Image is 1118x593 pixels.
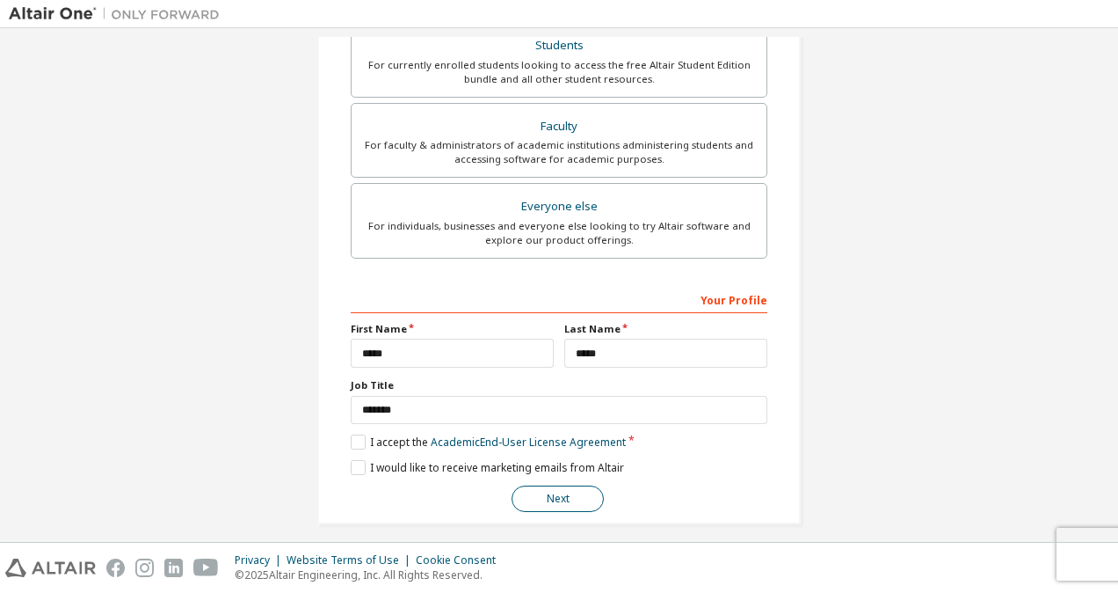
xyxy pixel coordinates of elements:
[351,435,626,450] label: I accept the
[235,567,506,582] p: © 2025 Altair Engineering, Inc. All Rights Reserved.
[351,322,554,336] label: First Name
[287,553,416,567] div: Website Terms of Use
[362,194,756,219] div: Everyone else
[5,559,96,577] img: altair_logo.svg
[564,322,767,336] label: Last Name
[512,486,604,512] button: Next
[193,559,219,577] img: youtube.svg
[164,559,183,577] img: linkedin.svg
[9,5,229,23] img: Altair One
[362,114,756,139] div: Faculty
[351,285,767,313] div: Your Profile
[416,553,506,567] div: Cookie Consent
[362,138,756,166] div: For faculty & administrators of academic institutions administering students and accessing softwa...
[106,559,125,577] img: facebook.svg
[135,559,154,577] img: instagram.svg
[235,553,287,567] div: Privacy
[351,378,767,392] label: Job Title
[351,460,624,475] label: I would like to receive marketing emails from Altair
[362,33,756,58] div: Students
[362,58,756,86] div: For currently enrolled students looking to access the free Altair Student Edition bundle and all ...
[362,219,756,247] div: For individuals, businesses and everyone else looking to try Altair software and explore our prod...
[431,435,626,450] a: Academic End-User License Agreement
